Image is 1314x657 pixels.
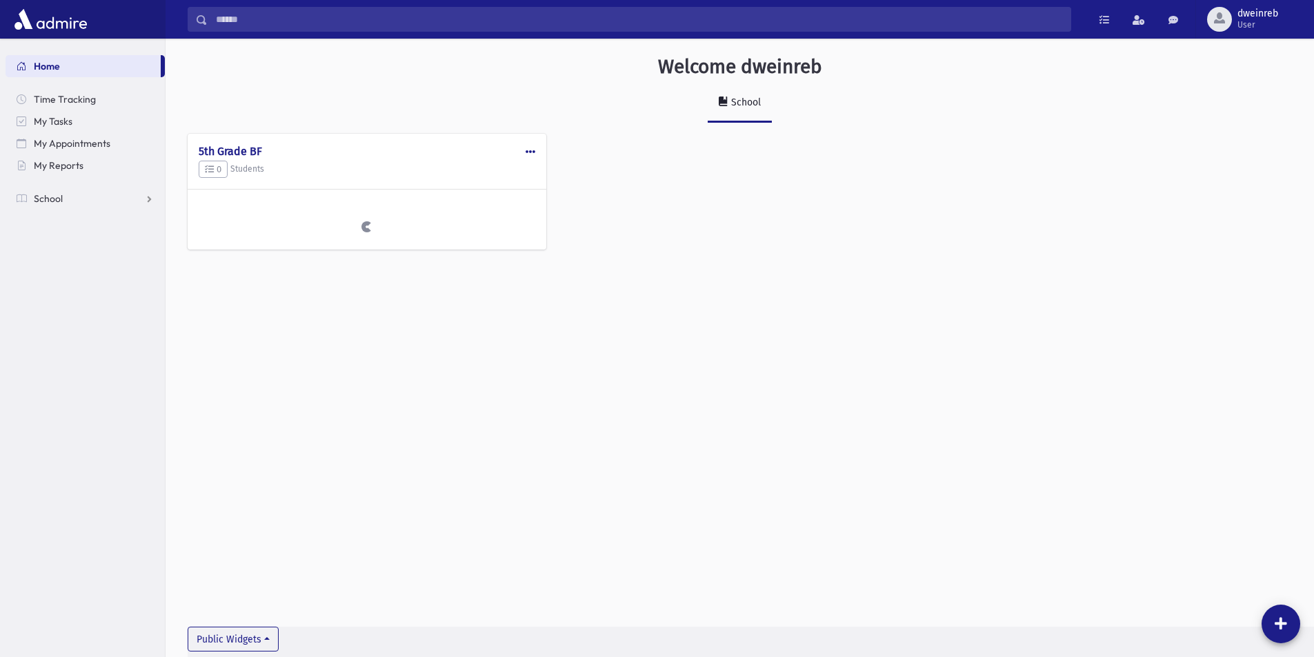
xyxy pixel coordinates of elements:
[199,145,535,158] h4: 5th Grade BF
[6,154,165,176] a: My Reports
[708,84,772,123] a: School
[205,164,221,174] span: 0
[6,88,165,110] a: Time Tracking
[199,161,535,179] h5: Students
[34,159,83,172] span: My Reports
[34,60,60,72] span: Home
[6,110,165,132] a: My Tasks
[6,55,161,77] a: Home
[658,55,822,79] h3: Welcome dweinreb
[208,7,1071,32] input: Search
[1237,19,1278,30] span: User
[6,188,165,210] a: School
[11,6,90,33] img: AdmirePro
[188,627,279,651] button: Public Widgets
[34,137,110,150] span: My Appointments
[1237,8,1278,19] span: dweinreb
[199,161,228,179] button: 0
[34,192,63,205] span: School
[34,93,96,105] span: Time Tracking
[6,132,165,154] a: My Appointments
[34,115,72,128] span: My Tasks
[728,97,761,108] div: School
